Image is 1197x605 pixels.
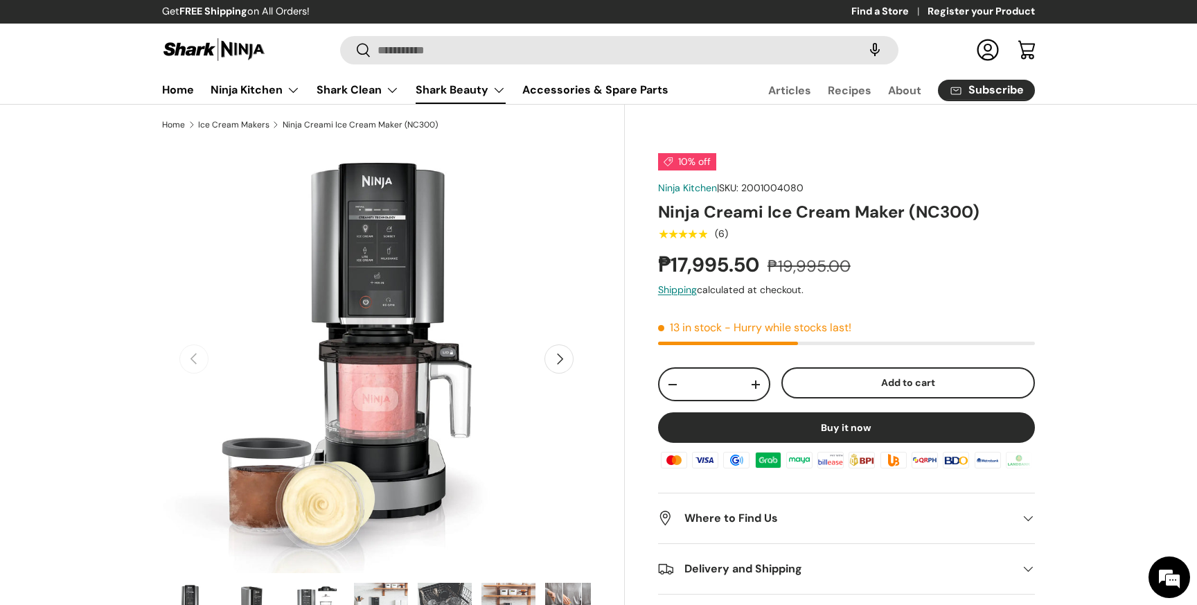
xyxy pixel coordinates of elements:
[784,450,815,471] img: maya
[658,182,717,194] a: Ninja Kitchen
[735,76,1035,104] nav: Secondary
[658,153,716,170] span: 10% off
[828,77,871,104] a: Recipes
[938,80,1035,101] a: Subscribe
[658,320,722,335] span: 13 in stock
[815,450,846,471] img: billease
[658,283,1035,297] div: calculated at checkout.
[658,228,707,240] div: 5.0 out of 5.0 stars
[658,493,1035,543] summary: Where to Find Us
[162,121,185,129] a: Home
[846,450,877,471] img: bpi
[941,450,971,471] img: bdo
[7,378,264,427] textarea: Type your message and hit 'Enter'
[522,76,668,103] a: Accessories & Spare Parts
[768,256,851,277] s: ₱19,995.00
[658,283,697,296] a: Shipping
[80,175,191,315] span: We're online!
[741,182,804,194] span: 2001004080
[202,76,308,104] summary: Ninja Kitchen
[658,412,1035,443] button: Buy it now
[878,450,909,471] img: ubp
[658,227,707,241] span: ★★★★★
[968,85,1024,96] span: Subscribe
[690,450,720,471] img: visa
[162,76,194,103] a: Home
[658,544,1035,594] summary: Delivery and Shipping
[717,182,804,194] span: |
[721,450,752,471] img: gcash
[227,7,260,40] div: Minimize live chat window
[1004,450,1034,471] img: landbank
[725,320,851,335] p: - Hurry while stocks last!
[768,77,811,104] a: Articles
[198,121,269,129] a: Ice Cream Makers
[853,35,897,65] speech-search-button: Search by voice
[283,121,438,129] a: Ninja Creami Ice Cream Maker (NC300)
[658,510,1013,527] h2: Where to Find Us
[659,450,689,471] img: master
[851,4,928,19] a: Find a Store
[753,450,783,471] img: grabpay
[162,76,668,104] nav: Primary
[658,201,1035,222] h1: Ninja Creami Ice Cream Maker (NC300)
[162,36,266,63] img: Shark Ninja Philippines
[162,4,310,19] p: Get on All Orders!
[781,367,1035,398] button: Add to cart
[888,77,921,104] a: About
[179,5,247,17] strong: FREE Shipping
[658,561,1013,577] h2: Delivery and Shipping
[719,182,738,194] span: SKU:
[407,76,514,104] summary: Shark Beauty
[972,450,1002,471] img: metrobank
[910,450,940,471] img: qrph
[72,78,233,96] div: Chat with us now
[658,252,763,278] strong: ₱17,995.50
[308,76,407,104] summary: Shark Clean
[715,229,728,240] div: (6)
[928,4,1035,19] a: Register your Product
[162,119,625,131] nav: Breadcrumbs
